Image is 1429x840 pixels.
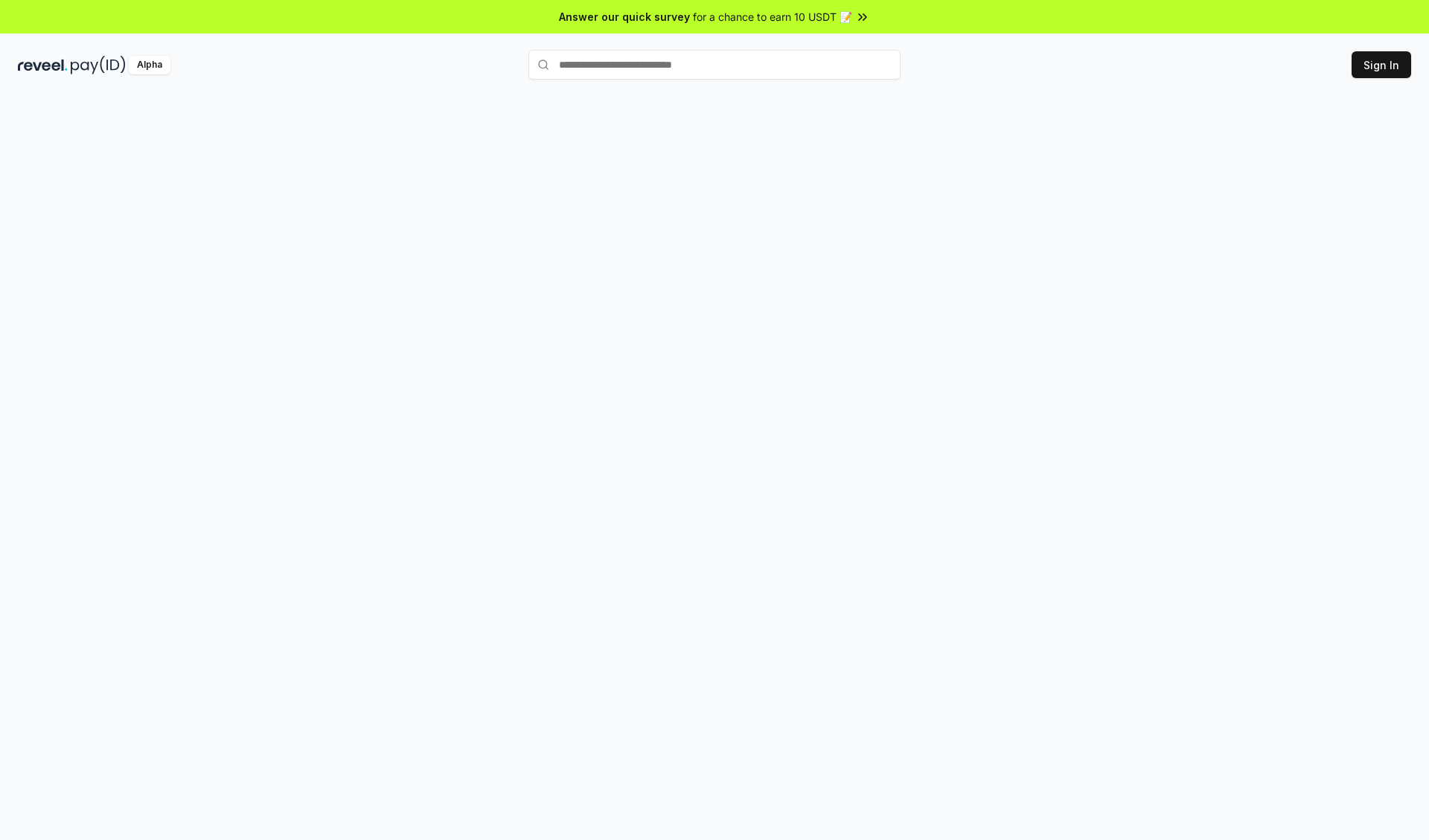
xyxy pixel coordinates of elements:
span: Answer our quick survey [559,9,690,25]
span: for a chance to earn 10 USDT 📝 [693,9,852,25]
button: Sign In [1352,51,1411,78]
div: Alpha [129,56,170,74]
img: pay_id [71,56,126,74]
img: reveel_dark [18,56,68,74]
